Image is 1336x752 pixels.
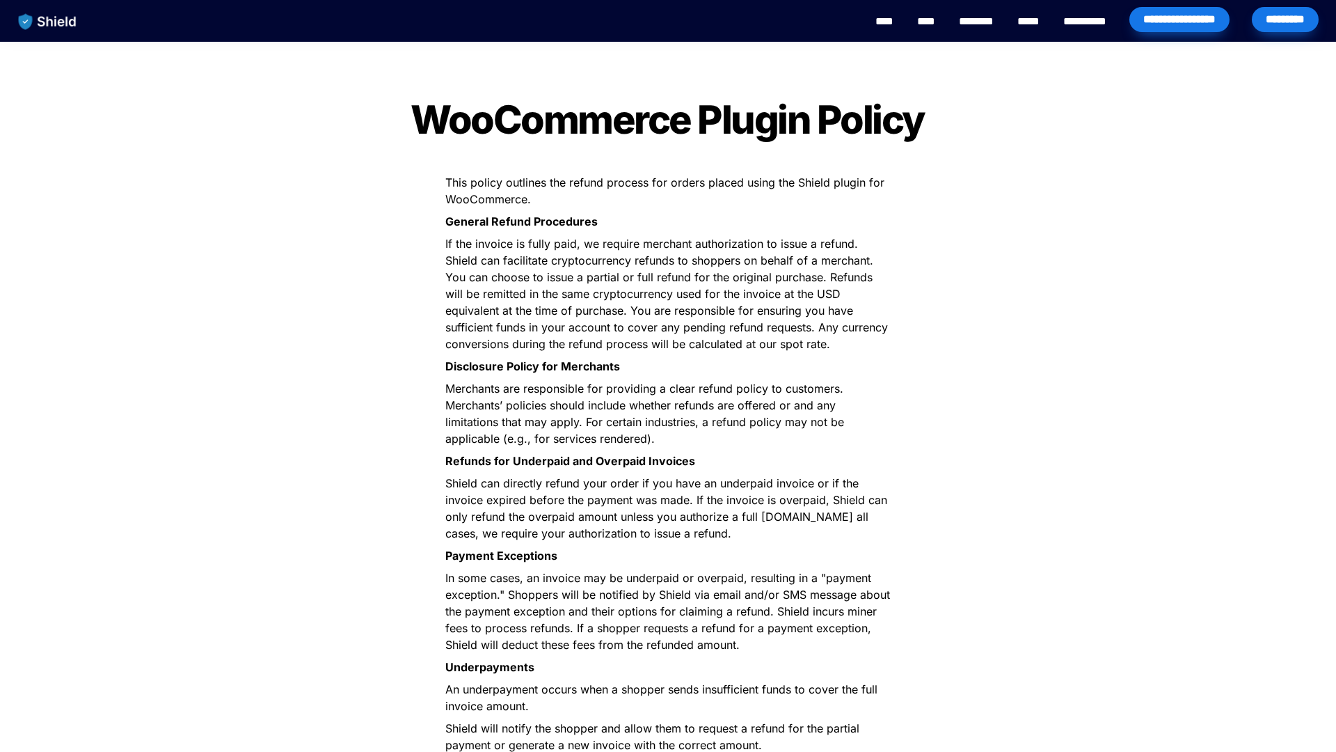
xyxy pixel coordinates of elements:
strong: Payment Exceptions [445,549,557,563]
span: WooCommerce Plugin Policy [411,96,925,143]
img: website logo [12,7,83,36]
span: Shield will notify the shopper and allow them to request a refund for the partial payment or gene... [445,721,863,752]
span: Merchants are responsible for providing a clear refund policy to customers. Merchants’ policies s... [445,382,848,446]
span: Shield can directly refund your order if you have an underpaid invoice or if the invoice expired ... [445,476,891,540]
span: An underpayment occurs when a shopper sends insufficient funds to cover the full invoice amount. [445,682,881,713]
strong: Underpayments [445,660,534,674]
strong: Disclosure Policy for Merchants [445,359,620,373]
span: In some cases, an invoice may be underpaid or overpaid, resulting in a "payment exception." Shopp... [445,571,893,652]
span: If the invoice is fully paid, we require merchant authorization to issue a refund. Shield can fac... [445,237,891,351]
strong: General Refund Procedures [445,214,598,228]
strong: Refunds for Underpaid and Overpaid Invoices [445,454,695,468]
span: This policy outlines the refund process for orders placed using the Shield plugin for WooCommerce. [445,175,888,206]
